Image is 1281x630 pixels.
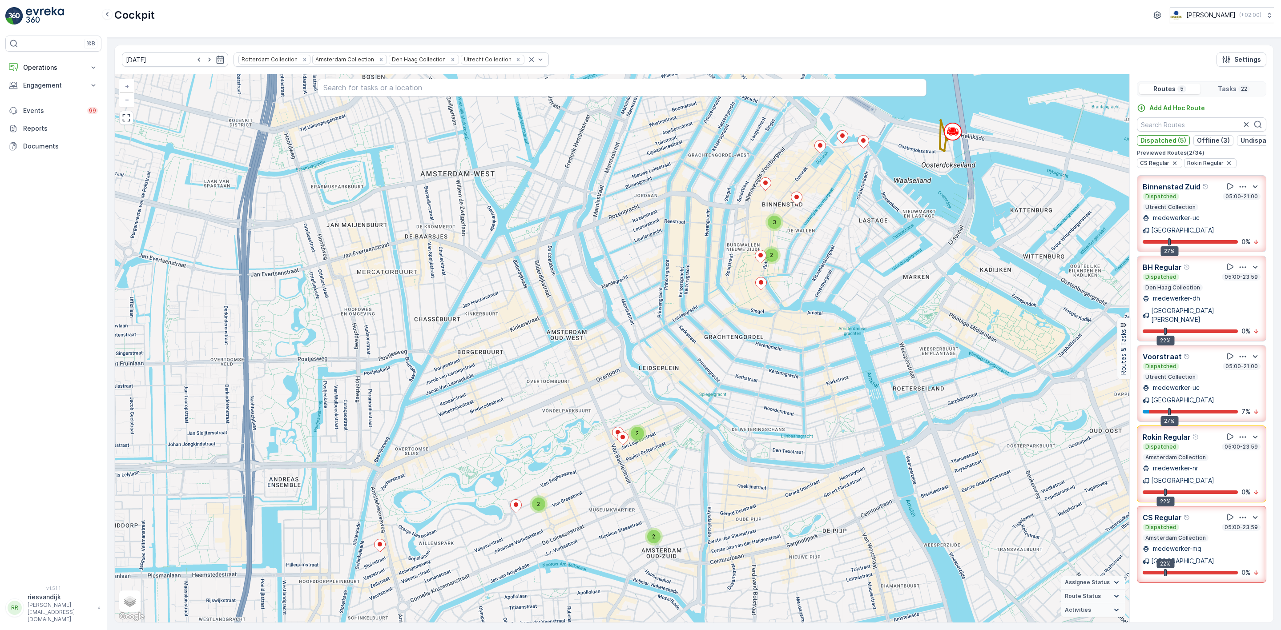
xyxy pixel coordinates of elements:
a: Zoom In [120,80,133,93]
span: 3 [773,219,776,225]
span: − [125,96,129,103]
span: 2 [537,501,540,507]
span: 2 [652,533,655,540]
p: [GEOGRAPHIC_DATA] [1151,557,1214,566]
p: Dispatched [1144,363,1177,370]
p: 22 [1240,85,1248,92]
div: 2 [530,495,548,513]
span: Route Status [1065,593,1101,600]
p: Operations [23,63,84,72]
a: Events99 [5,102,101,120]
p: Den Haag Collection [1144,284,1201,291]
span: 2 [770,252,773,258]
summary: Assignee Status [1061,576,1125,590]
span: + [125,82,129,90]
p: Previewed Routes ( 2 / 34 ) [1137,149,1266,156]
div: 27% [1160,416,1178,426]
input: Search for tasks or a location [318,79,927,96]
p: medewerker-mq [1151,544,1201,553]
p: 05:00-23:59 [1224,524,1259,531]
span: v 1.51.1 [5,586,101,591]
div: 27% [1160,246,1178,256]
button: Offline (3) [1193,135,1233,146]
p: 7 % [1241,407,1251,416]
div: 3 [765,213,783,231]
div: RR [8,601,22,615]
p: Offline (3) [1197,136,1230,145]
p: 0 % [1241,327,1251,336]
p: Binnenstad Zuid [1143,181,1200,192]
p: [GEOGRAPHIC_DATA] [1151,396,1214,405]
div: 22% [1156,559,1174,569]
div: 22% [1156,336,1174,345]
p: [PERSON_NAME][EMAIL_ADDRESS][DOMAIN_NAME] [28,602,93,623]
p: CS Regular [1143,512,1182,523]
a: Add Ad Hoc Route [1137,104,1205,112]
p: riesvandijk [28,593,93,602]
p: 0 % [1241,488,1251,497]
p: Settings [1234,55,1261,64]
div: Remove Utrecht Collection [513,56,523,63]
p: Routes [1153,84,1176,93]
p: 0 % [1241,237,1251,246]
a: Reports [5,120,101,137]
img: logo_light-DOdMpM7g.png [26,7,64,25]
p: ⌘B [86,40,95,47]
div: Help Tooltip Icon [1202,183,1209,190]
p: medewerker-uc [1151,383,1200,392]
div: 22% [1156,497,1174,506]
p: 99 [89,107,96,114]
p: medewerker-nr [1151,464,1198,473]
button: [PERSON_NAME](+02:00) [1170,7,1274,23]
span: CS Regular [1140,160,1169,167]
input: Search Routes [1137,117,1266,132]
summary: Activities [1061,603,1125,617]
button: Engagement [5,76,101,94]
p: Dispatched [1144,524,1177,531]
button: Operations [5,59,101,76]
p: Engagement [23,81,84,90]
input: dd/mm/yyyy [122,52,228,67]
span: Rokin Regular [1187,160,1224,167]
a: Zoom Out [120,93,133,106]
p: [PERSON_NAME] [1186,11,1236,20]
p: Routes & Tasks [1119,329,1128,375]
div: Remove Amsterdam Collection [376,56,386,63]
button: Dispatched (5) [1137,135,1190,146]
div: Rotterdam Collection [239,55,299,64]
p: Amsterdam Collection [1144,534,1207,542]
p: Cockpit [114,8,155,22]
img: basis-logo_rgb2x.png [1170,10,1183,20]
p: medewerker-dh [1151,294,1200,303]
div: Den Haag Collection [389,55,447,64]
p: 05:00-23:59 [1224,273,1259,281]
span: Activities [1065,606,1091,614]
p: 05:00-21:00 [1225,363,1259,370]
div: Amsterdam Collection [313,55,375,64]
div: Help Tooltip Icon [1184,264,1191,271]
p: Utrecht Collection [1144,373,1196,381]
p: 0 % [1241,568,1251,577]
div: Help Tooltip Icon [1184,514,1191,521]
p: Tasks [1218,84,1237,93]
p: Utrecht Collection [1144,204,1196,211]
div: Help Tooltip Icon [1192,433,1200,441]
p: BH Regular [1143,262,1182,273]
div: 2 [763,246,781,264]
p: Dispatched [1144,193,1177,200]
div: 2 [628,425,646,442]
a: Layers [120,591,140,611]
p: Rokin Regular [1143,432,1191,442]
span: 2 [636,430,639,437]
p: Dispatched [1144,443,1177,450]
img: logo [5,7,23,25]
p: [GEOGRAPHIC_DATA] [1151,226,1214,235]
p: Dispatched [1144,273,1177,281]
p: Amsterdam Collection [1144,454,1207,461]
div: Remove Den Haag Collection [448,56,458,63]
img: Google [117,611,146,622]
button: Settings [1217,52,1266,67]
p: 05:00-21:00 [1225,193,1259,200]
p: ( +02:00 ) [1239,12,1261,19]
p: Documents [23,142,98,151]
